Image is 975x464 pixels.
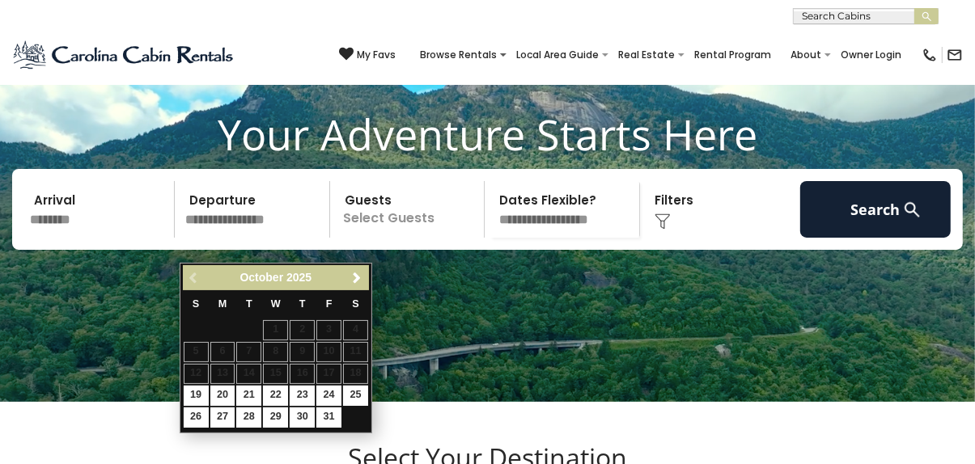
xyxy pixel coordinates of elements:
span: Saturday [352,298,358,310]
span: 2025 [286,271,312,284]
span: Next [350,272,363,285]
img: search-regular-white.png [902,200,922,220]
a: 26 [184,407,209,428]
img: mail-regular-black.png [947,47,963,63]
span: Monday [218,298,227,310]
a: 28 [236,407,261,428]
p: Select Guests [335,181,485,238]
a: 22 [263,386,288,406]
a: 31 [316,407,341,428]
a: 30 [290,407,315,428]
a: 25 [343,386,368,406]
span: October [240,271,283,284]
a: 29 [263,407,288,428]
span: Friday [326,298,333,310]
span: My Favs [357,48,396,62]
span: Tuesday [246,298,252,310]
span: Thursday [299,298,306,310]
span: Sunday [193,298,199,310]
a: 24 [316,386,341,406]
a: 23 [290,386,315,406]
a: 19 [184,386,209,406]
a: Real Estate [610,44,683,66]
button: Search [800,181,951,238]
a: 20 [210,386,235,406]
img: filter--v1.png [655,213,671,230]
a: My Favs [339,47,396,63]
a: Next [347,268,367,288]
h1: Your Adventure Starts Here [12,109,963,159]
img: phone-regular-black.png [922,47,938,63]
a: Browse Rentals [412,44,505,66]
a: Rental Program [686,44,779,66]
span: Wednesday [271,298,281,310]
img: Blue-2.png [12,39,236,71]
a: Owner Login [833,44,909,66]
a: 27 [210,407,235,428]
a: Local Area Guide [508,44,607,66]
a: 21 [236,386,261,406]
a: About [782,44,829,66]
